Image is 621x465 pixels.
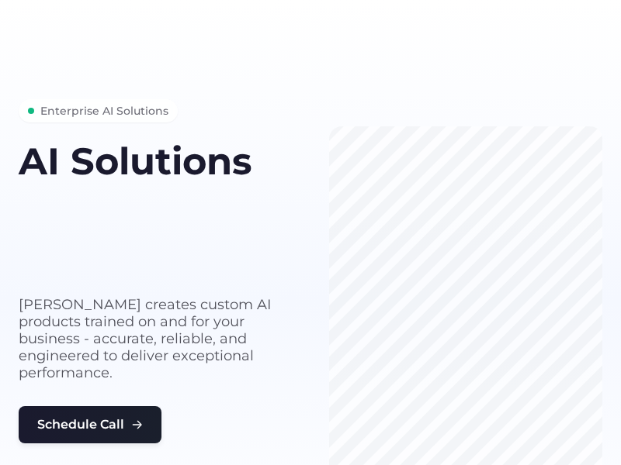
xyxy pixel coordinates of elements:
span: Enterprise AI Solutions [40,102,168,119]
button: Schedule Call [19,406,161,443]
p: [PERSON_NAME] creates custom AI products trained on and for your business - accurate, reliable, a... [19,296,292,381]
h2: built for your business needs [19,188,292,277]
h1: AI Solutions [19,141,292,182]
